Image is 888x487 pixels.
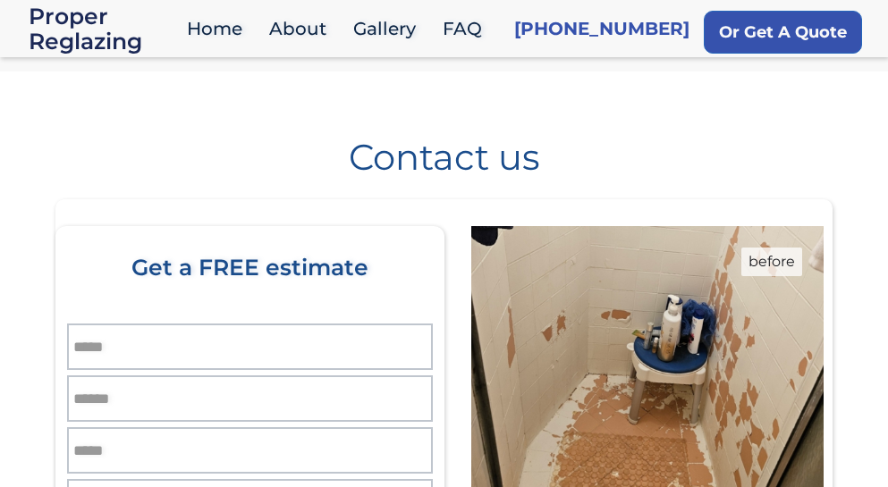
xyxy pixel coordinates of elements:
[344,10,434,48] a: Gallery
[41,125,847,175] h1: Contact us
[704,11,862,54] a: Or Get A Quote
[29,4,178,54] a: home
[178,10,260,48] a: Home
[73,255,427,330] div: Get a FREE estimate
[434,10,500,48] a: FAQ
[260,10,344,48] a: About
[29,4,178,54] div: Proper Reglazing
[514,16,689,41] a: [PHONE_NUMBER]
